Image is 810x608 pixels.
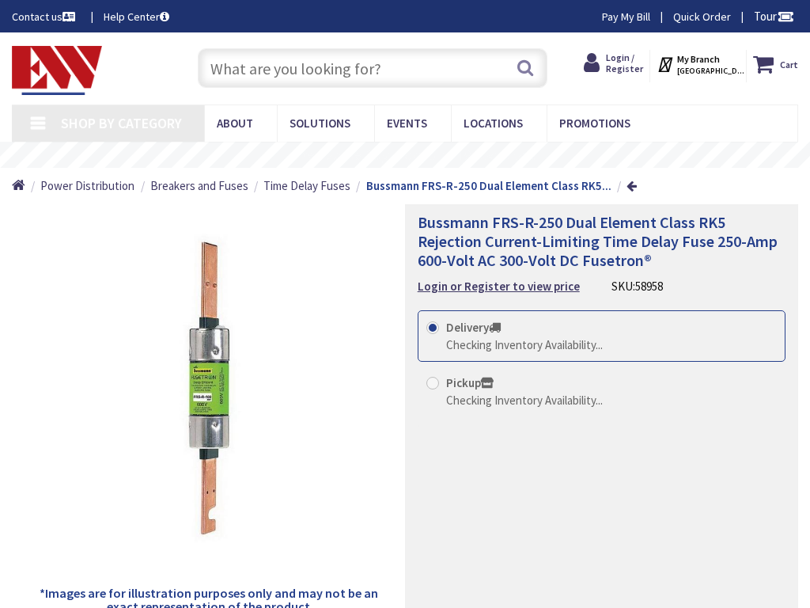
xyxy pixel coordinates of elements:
[104,9,169,25] a: Help Center
[263,178,350,193] span: Time Delay Fuses
[754,9,794,24] span: Tour
[753,50,798,78] a: Cart
[366,178,611,193] strong: Bussmann FRS-R-250 Dual Element Class RK5...
[290,116,350,131] span: Solutions
[446,392,603,408] div: Checking Inventory Availability...
[446,336,603,353] div: Checking Inventory Availability...
[263,177,350,194] a: Time Delay Fuses
[446,375,494,390] strong: Pickup
[294,148,536,162] rs-layer: Free Same Day Pickup at 19 Locations
[61,114,182,132] span: Shop By Category
[657,50,740,78] div: My Branch [GEOGRAPHIC_DATA], [GEOGRAPHIC_DATA]
[635,279,663,294] span: 58958
[24,204,393,574] img: Bussmann FRS-R-250 Dual Element Class RK5 Rejection Current-Limiting Time Delay Fuse 250-Amp 600-...
[418,278,580,294] a: Login or Register to view price
[464,116,523,131] span: Locations
[198,48,547,88] input: What are you looking for?
[387,116,427,131] span: Events
[418,212,778,270] span: Bussmann FRS-R-250 Dual Element Class RK5 Rejection Current-Limiting Time Delay Fuse 250-Amp 600-...
[780,50,798,78] strong: Cart
[677,53,720,65] strong: My Branch
[40,178,134,193] span: Power Distribution
[418,279,580,294] strong: Login or Register to view price
[673,9,731,25] a: Quick Order
[606,51,643,74] span: Login / Register
[446,320,501,335] strong: Delivery
[584,50,643,77] a: Login / Register
[677,66,744,76] span: [GEOGRAPHIC_DATA], [GEOGRAPHIC_DATA]
[12,46,102,95] img: Electrical Wholesalers, Inc.
[217,116,253,131] span: About
[150,178,248,193] span: Breakers and Fuses
[559,116,630,131] span: Promotions
[602,9,650,25] a: Pay My Bill
[611,278,663,294] div: SKU:
[40,177,134,194] a: Power Distribution
[150,177,248,194] a: Breakers and Fuses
